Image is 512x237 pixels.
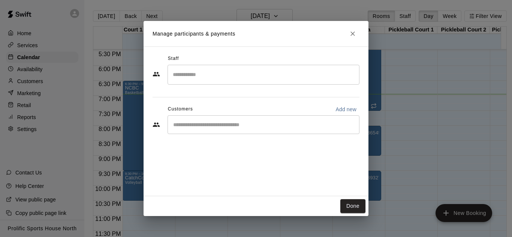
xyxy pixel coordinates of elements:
[332,103,359,115] button: Add new
[346,27,359,40] button: Close
[335,106,356,113] p: Add new
[168,115,359,134] div: Start typing to search customers...
[340,199,365,213] button: Done
[153,121,160,128] svg: Customers
[168,53,179,65] span: Staff
[168,65,359,85] div: Search staff
[153,70,160,78] svg: Staff
[153,30,235,38] p: Manage participants & payments
[168,103,193,115] span: Customers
